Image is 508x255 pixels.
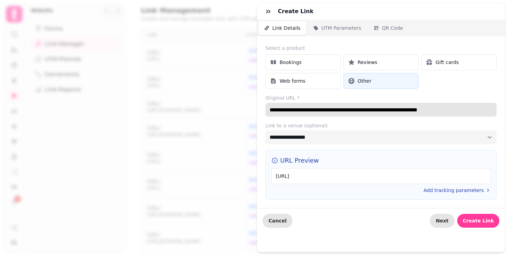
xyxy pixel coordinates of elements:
button: Web forms [265,73,341,89]
span: Reviews [358,59,377,66]
span: UTM Parameters [321,25,361,31]
label: Original URL * [265,94,497,101]
label: Select a product [265,45,497,52]
label: Link to a venue (optional) [265,122,497,129]
button: Other [344,73,419,89]
span: Bookings [280,59,302,66]
button: Cancel [263,214,292,228]
span: Next [436,218,449,223]
span: Cancel [269,218,286,223]
button: Gift cards [421,54,497,70]
span: Gift cards [435,59,459,66]
h3: URL Preview [271,156,491,165]
button: Bookings [265,54,341,70]
span: Link Details [272,25,301,31]
span: Web forms [280,78,305,84]
span: QR Code [382,25,403,31]
span: Create Link [463,218,494,223]
span: Other [358,78,371,84]
button: Next [430,214,454,228]
h3: Create Link [278,7,316,16]
button: Create Link [457,214,499,228]
button: Reviews [344,54,419,70]
button: Add tracking parameters [424,187,491,194]
div: [URL] [271,168,491,184]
